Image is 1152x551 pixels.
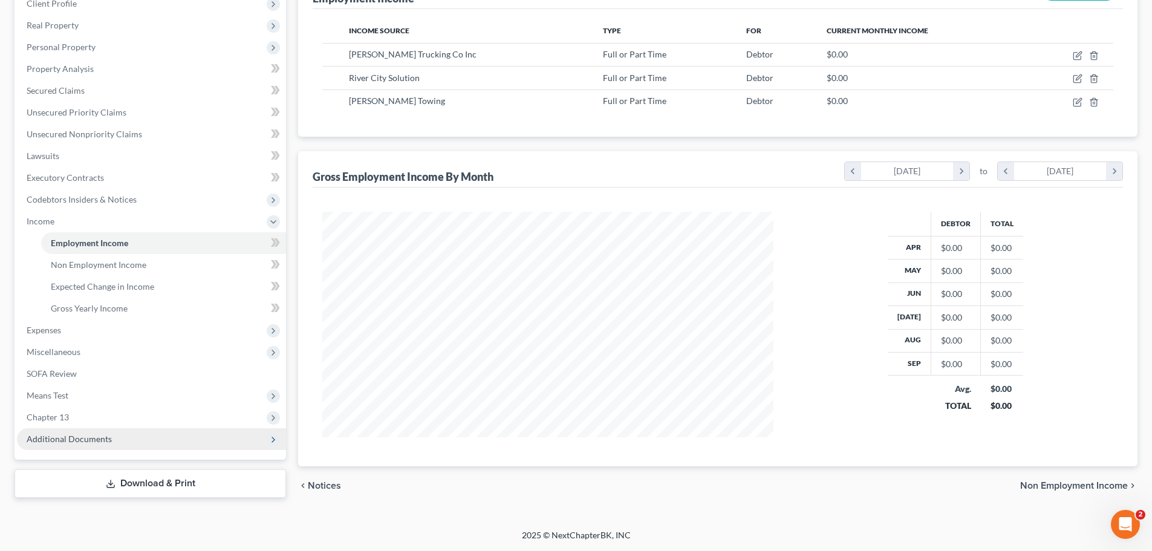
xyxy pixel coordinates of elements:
span: $0.00 [827,73,848,83]
span: $0.00 [827,49,848,59]
span: Debtor [746,49,773,59]
th: [DATE] [888,306,931,329]
a: Secured Claims [17,80,286,102]
span: [PERSON_NAME] Trucking Co Inc [349,49,477,59]
div: $0.00 [941,358,971,370]
span: Debtor [746,73,773,83]
div: [DATE] [1014,162,1107,180]
span: Additional Documents [27,434,112,444]
span: Secured Claims [27,85,85,96]
div: 2025 © NextChapterBK, INC [232,529,921,551]
a: Gross Yearly Income [41,298,286,319]
a: Executory Contracts [17,167,286,189]
span: Executory Contracts [27,172,104,183]
span: Income [27,216,54,226]
div: $0.00 [941,242,971,254]
a: Property Analysis [17,58,286,80]
span: Means Test [27,390,68,400]
span: Non Employment Income [1020,481,1128,491]
i: chevron_right [953,162,969,180]
th: Debtor [931,212,981,236]
i: chevron_left [845,162,861,180]
th: Jun [888,282,931,305]
span: SOFA Review [27,368,77,379]
span: Debtor [746,96,773,106]
a: Unsecured Priority Claims [17,102,286,123]
span: Full or Part Time [603,73,666,83]
th: Total [981,212,1024,236]
span: $0.00 [827,96,848,106]
td: $0.00 [981,329,1024,352]
th: Sep [888,353,931,376]
span: For [746,26,761,35]
a: Download & Print [15,469,286,498]
div: $0.00 [941,288,971,300]
div: Avg. [941,383,971,395]
span: [PERSON_NAME] Towing [349,96,445,106]
a: Unsecured Nonpriority Claims [17,123,286,145]
div: $0.00 [941,265,971,277]
th: May [888,259,931,282]
span: River City Solution [349,73,420,83]
span: Full or Part Time [603,96,666,106]
div: [DATE] [861,162,954,180]
span: Expected Change in Income [51,281,154,292]
div: $0.00 [991,383,1014,395]
i: chevron_right [1106,162,1122,180]
span: Miscellaneous [27,347,80,357]
span: Type [603,26,621,35]
span: Expenses [27,325,61,335]
td: $0.00 [981,353,1024,376]
div: $0.00 [941,311,971,324]
div: Gross Employment Income By Month [313,169,493,184]
td: $0.00 [981,259,1024,282]
th: Aug [888,329,931,352]
i: chevron_right [1128,481,1137,491]
span: Property Analysis [27,64,94,74]
td: $0.00 [981,282,1024,305]
a: Non Employment Income [41,254,286,276]
div: $0.00 [941,334,971,347]
i: chevron_left [998,162,1014,180]
span: Unsecured Nonpriority Claims [27,129,142,139]
a: SOFA Review [17,363,286,385]
span: Codebtors Insiders & Notices [27,194,137,204]
button: Non Employment Income chevron_right [1020,481,1137,491]
a: Employment Income [41,232,286,254]
span: Employment Income [51,238,128,248]
td: $0.00 [981,306,1024,329]
span: Lawsuits [27,151,59,161]
span: Chapter 13 [27,412,69,422]
a: Lawsuits [17,145,286,167]
span: 2 [1136,510,1145,520]
th: Apr [888,236,931,259]
i: chevron_left [298,481,308,491]
span: Full or Part Time [603,49,666,59]
div: $0.00 [991,400,1014,412]
span: Gross Yearly Income [51,303,128,313]
span: Current Monthly Income [827,26,928,35]
span: Real Property [27,20,79,30]
span: Notices [308,481,341,491]
span: Non Employment Income [51,259,146,270]
span: to [980,165,988,177]
div: TOTAL [941,400,971,412]
span: Income Source [349,26,409,35]
iframe: Intercom live chat [1111,510,1140,539]
span: Personal Property [27,42,96,52]
button: chevron_left Notices [298,481,341,491]
td: $0.00 [981,236,1024,259]
a: Expected Change in Income [41,276,286,298]
span: Unsecured Priority Claims [27,107,126,117]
